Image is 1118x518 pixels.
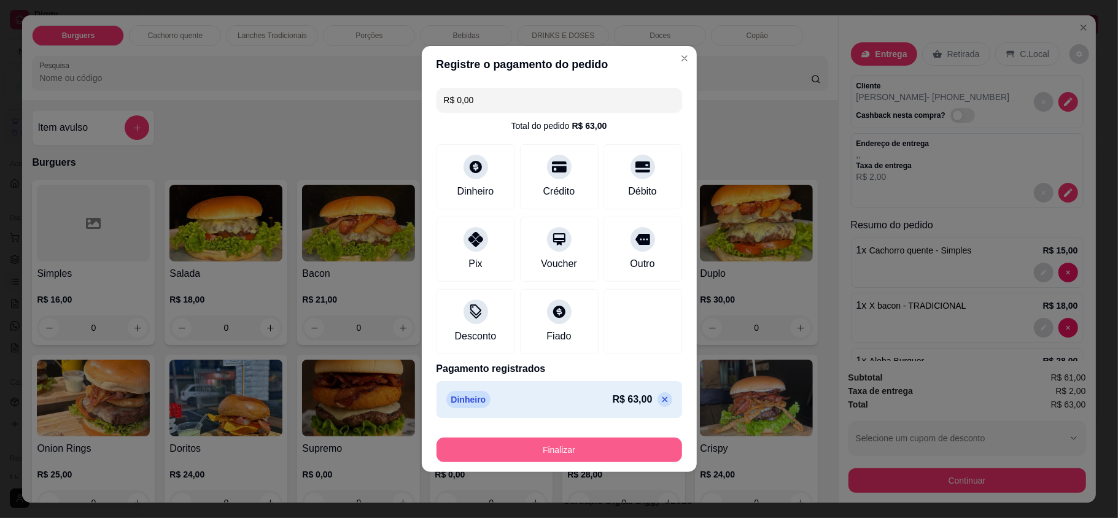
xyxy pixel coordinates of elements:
[422,46,697,83] header: Registre o pagamento do pedido
[468,257,482,271] div: Pix
[546,329,571,344] div: Fiado
[446,391,491,408] p: Dinheiro
[675,48,694,68] button: Close
[437,361,682,376] p: Pagamento registrados
[572,120,607,132] div: R$ 63,00
[444,88,675,112] input: Ex.: hambúrguer de cordeiro
[541,257,577,271] div: Voucher
[613,392,653,407] p: R$ 63,00
[628,184,656,199] div: Débito
[457,184,494,199] div: Dinheiro
[455,329,497,344] div: Desconto
[511,120,607,132] div: Total do pedido
[630,257,654,271] div: Outro
[437,438,682,462] button: Finalizar
[543,184,575,199] div: Crédito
